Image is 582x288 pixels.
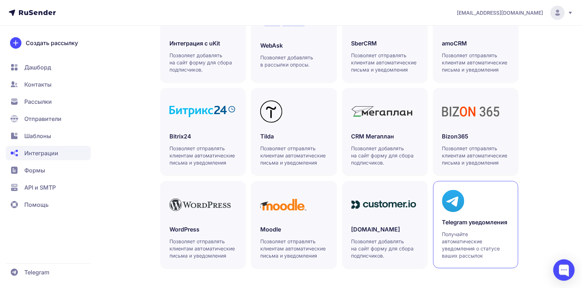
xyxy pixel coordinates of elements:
span: Telegram [24,268,49,277]
span: Помощь [24,200,49,209]
p: Позволяет добавлять на сайт форму для сбора подписчиков. [351,238,419,259]
span: Рассылки [24,97,52,106]
h3: Moodle [260,225,327,234]
span: API и SMTP [24,183,56,192]
a: TildaПозволяет отправлять клиентам автоматические письма и уведомления [251,88,336,175]
span: Формы [24,166,45,175]
h3: WordPress [169,225,237,234]
p: Позволяет отправлять клиентам автоматические письма и уведомления [260,238,327,259]
h3: Telegram уведомления [442,218,509,226]
p: Получайте автоматические уведомления о статусе ваших рассылок [442,231,509,259]
p: Позволяет отправлять клиентам автоматические письма и уведомления [351,52,419,73]
p: Позволяет добавлять на сайт форму для сбора подписчиков. [169,52,237,73]
h3: CRM Мегаплан [351,132,419,141]
a: WordPressПозволяет отправлять клиентам автоматические письма и уведомления [161,181,246,268]
h3: Tilda [260,132,327,141]
a: MoodleПозволяет отправлять клиентам автоматические письма и уведомления [251,181,336,268]
a: Bizon365Позволяет отправлять клиентам автоматические письма и уведомления [433,88,518,175]
h3: [DOMAIN_NAME] [351,225,419,234]
a: Telegram [6,265,91,279]
h3: amoCRM [442,39,509,48]
p: Позволяет добавлять в рассылки опросы. [260,54,327,68]
a: Bitrix24Позволяет отправлять клиентам автоматические письма и уведомления [161,88,246,175]
h3: Bizon365 [442,132,509,141]
p: Позволяет отправлять клиентам автоматические письма и уведомления [442,145,509,166]
p: Позволяет отправлять клиентам автоматические письма и уведомления [169,238,237,259]
p: Позволяет добавлять на сайт форму для сбора подписчиков. [351,145,419,166]
h3: Интеграция с uKit [169,39,237,48]
p: Позволяет отправлять клиентам автоматические письма и уведомления [260,145,327,166]
p: Позволяет отправлять клиентам автоматические письма и уведомления [169,145,237,166]
span: Отправители [24,114,61,123]
span: [EMAIL_ADDRESS][DOMAIN_NAME] [457,9,543,16]
h3: Bitrix24 [169,132,237,141]
p: Позволяет отправлять клиентам автоматические письма и уведомления [442,52,509,73]
span: Интеграции [24,149,58,157]
h3: SberCRM [351,39,419,48]
span: Контакты [24,80,51,89]
span: Шаблоны [24,132,51,140]
a: Telegram уведомленияПолучайте автоматические уведомления о статусе ваших рассылок [433,181,518,268]
h3: WebAsk [260,41,327,50]
a: CRM МегапланПозволяет добавлять на сайт форму для сбора подписчиков. [342,88,428,175]
a: [DOMAIN_NAME]Позволяет добавлять на сайт форму для сбора подписчиков. [342,181,428,268]
span: Дашборд [24,63,51,72]
span: Создать рассылку [26,39,78,47]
